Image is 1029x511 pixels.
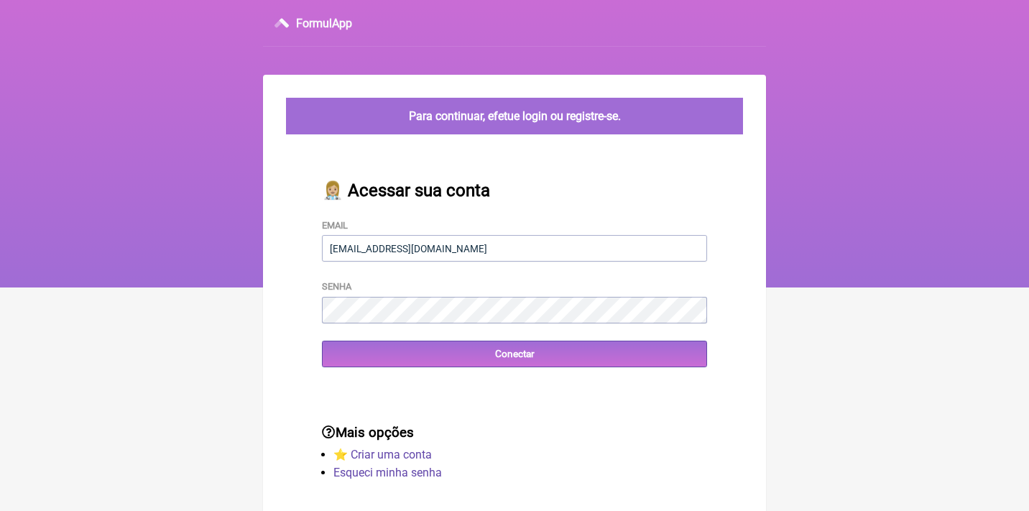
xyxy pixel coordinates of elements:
[322,341,707,367] input: Conectar
[333,466,442,479] a: Esqueci minha senha
[286,98,743,134] div: Para continuar, efetue login ou registre-se.
[322,281,351,292] label: Senha
[322,180,707,201] h2: 👩🏼‍⚕️ Acessar sua conta
[322,425,707,441] h3: Mais opções
[333,448,432,461] a: ⭐️ Criar uma conta
[322,220,348,231] label: Email
[296,17,352,30] h3: FormulApp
